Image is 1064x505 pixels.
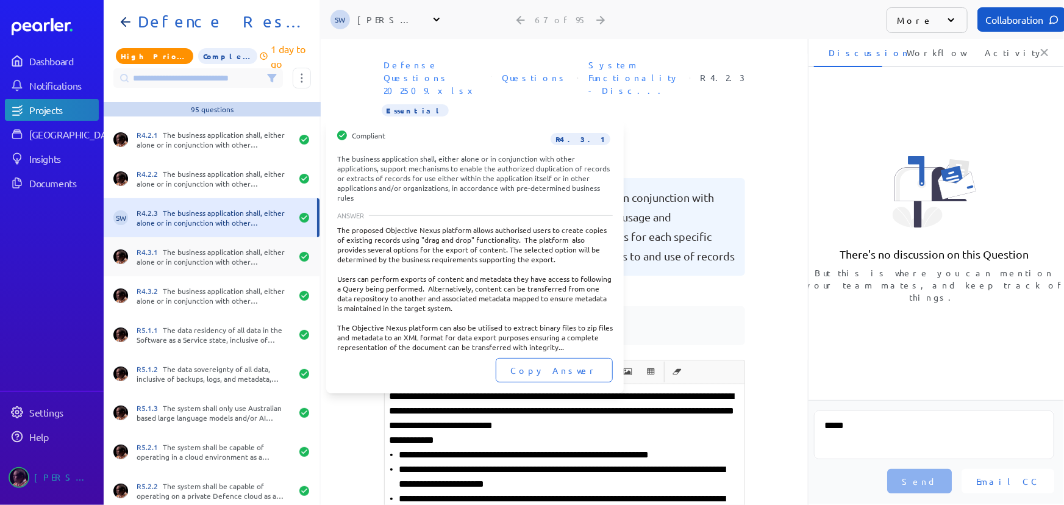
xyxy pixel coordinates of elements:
[137,286,163,296] span: R4.3.2
[337,225,613,352] div: The proposed Objective Nexus platform allows authorised users to create copies of existing record...
[667,362,688,382] button: Clear Formatting
[379,54,487,102] span: Document: Defense Questions 202509.xlsx
[116,48,193,64] span: Priority
[337,212,364,219] span: ANSWER
[137,286,291,306] div: The business application shall, either alone or in conjunction with other applications, allow the...
[330,10,350,29] span: Steve Whittington
[357,13,418,26] div: [PERSON_NAME]
[584,54,685,102] span: Section: System Functionality - Discovery, use and sharing - Access restrictions and permissions
[535,14,587,25] div: 67 of 95
[113,484,128,498] img: Ryan Baird
[137,403,163,413] span: R5.1.3
[5,148,99,170] a: Insights
[137,169,291,188] div: The business application shall, either alone or in conjunction with other applications apply secu...
[137,169,163,179] span: R4.2.2
[29,431,98,443] div: Help
[137,208,291,227] div: The business application shall, either alone or in conjunction with other applications create and...
[696,66,750,89] span: Reference Number: R4.2.3
[137,247,163,257] span: R4.3.1
[113,367,128,381] img: Ryan Baird
[29,104,98,116] div: Projects
[137,481,291,501] div: The system shall be capable of operating on a private Defence cloud as a cloud hosted software state
[137,403,291,423] div: The system shall only use Australian based large language models and/or AI systems
[29,406,98,418] div: Settings
[137,130,291,149] div: The business application shall, either alone or in conjunction with other applications apply secu...
[198,48,257,64] span: All Questions Completed
[137,208,163,218] span: R4.2.3
[113,249,128,264] img: Ryan Baird
[113,132,128,147] img: Ryan Baird
[5,99,99,121] a: Projects
[191,104,234,114] div: 95 questions
[113,288,128,303] img: Ryan Baird
[137,442,163,452] span: R5.2.1
[897,14,933,26] p: More
[113,328,128,342] img: Ryan Baird
[5,426,99,448] a: Help
[137,481,163,491] span: R5.2.2
[887,469,952,493] button: Send
[497,66,573,89] span: Sheet: Questions
[892,38,960,67] li: Workflow
[666,362,688,382] span: Clear Formatting
[352,131,385,146] span: Compliant
[5,401,99,423] a: Settings
[137,325,291,345] div: The data residency of all data in the Software as a Service state, inclusive of backups, logs, an...
[137,442,291,462] div: The system shall be capable of operating in a cloud environment as a software as a service state
[137,247,291,267] div: The business application shall, either alone or in conjunction with other applications, support m...
[29,177,98,189] div: Documents
[137,325,163,335] span: R5.1.1
[271,41,311,71] p: 1 day to go
[5,462,99,493] a: Ryan Baird's photo[PERSON_NAME]
[840,247,1029,262] p: There's no discussion on this Question
[617,362,639,382] span: Insert Image
[29,55,98,67] div: Dashboard
[9,467,29,488] img: Ryan Baird
[902,475,937,487] span: Send
[5,50,99,72] a: Dashboard
[814,38,882,67] li: Discussion
[137,130,163,140] span: R4.2.1
[496,358,613,382] button: Copy Answer
[970,38,1038,67] li: Activity
[29,152,98,165] div: Insights
[137,364,163,374] span: R5.1.2
[5,74,99,96] a: Notifications
[113,210,128,225] span: Steve Whittington
[29,79,98,91] div: Notifications
[640,362,662,382] span: Insert table
[510,364,598,376] span: Copy Answer
[5,172,99,194] a: Documents
[551,133,610,145] span: R4.3.1
[137,364,291,384] div: The data sovereignty of all data, inclusive of backups, logs, and metadata, associated with all r...
[133,12,300,32] h1: Defence Response 202509
[113,445,128,459] img: Ryan Baird
[962,469,1054,493] button: Email CC
[618,362,638,382] button: Insert Image
[382,104,449,116] span: Importance Essential
[976,475,1040,487] span: Email CC
[29,128,120,140] div: [GEOGRAPHIC_DATA]
[337,154,613,202] div: The business application shall, either alone or in conjunction with other applications, support m...
[804,267,1064,303] p: But this is where you can mention your team mates, and keep track of things.
[641,362,662,382] button: Insert table
[34,467,95,488] div: [PERSON_NAME]
[113,171,128,186] img: Ryan Baird
[12,18,99,35] a: Dashboard
[113,406,128,420] img: Ryan Baird
[5,123,99,145] a: [GEOGRAPHIC_DATA]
